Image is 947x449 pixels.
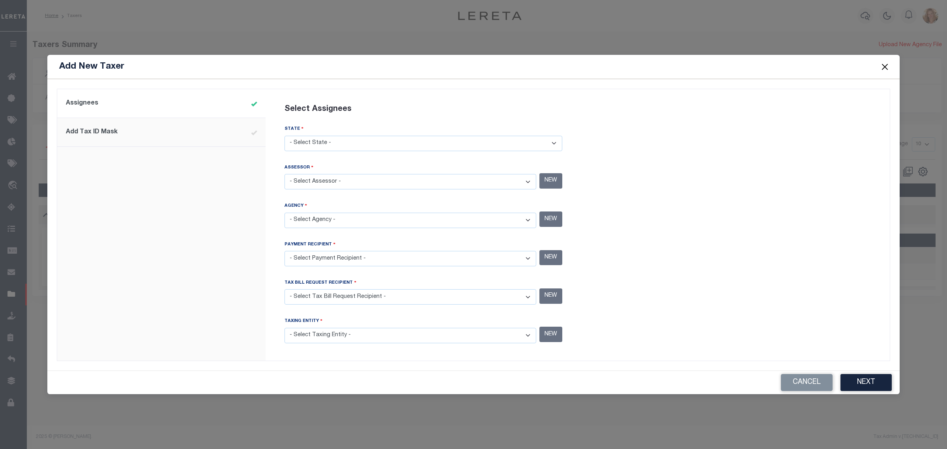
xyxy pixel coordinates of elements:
[284,164,314,171] label: ASSESSOR
[57,118,266,147] a: Add Tax ID Mask
[284,279,357,286] label: TAX BILL REQUEST RECIPIENT
[880,62,890,72] button: Close
[284,94,562,125] div: Select Assignees
[284,317,323,325] label: Taxing Entity
[284,241,336,248] label: Payment Recipient
[781,374,833,391] button: Cancel
[284,202,307,210] label: AGENCY
[284,125,304,133] label: STATE
[57,89,266,118] a: Assignees
[59,61,124,72] h5: Add New Taxer
[840,374,892,391] button: Next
